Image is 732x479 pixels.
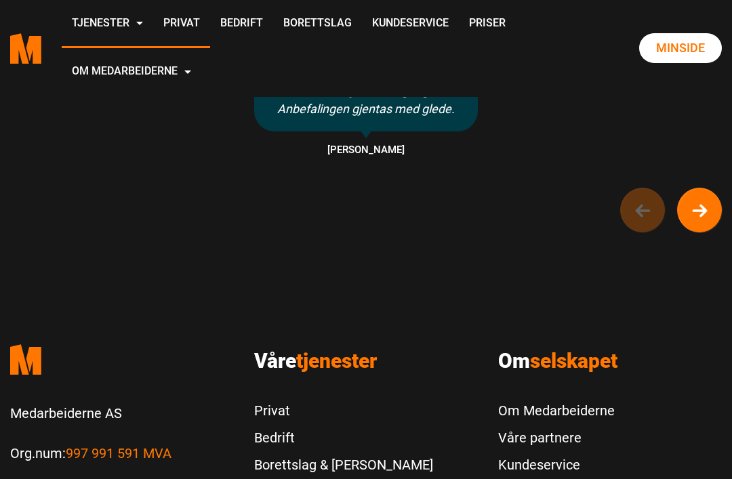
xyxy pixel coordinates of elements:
span: tjenester [296,349,377,373]
a: Next button of carousel [677,188,722,232]
a: Medarbeiderne start page [10,23,41,74]
a: Bedrift [254,424,433,451]
a: Medarbeiderne start [10,334,234,385]
a: Om Medarbeiderne [498,397,615,424]
span: [PERSON_NAME] [254,142,478,159]
a: Minside [639,33,722,63]
a: Kundeservice [498,451,615,478]
h3: Våre [254,349,478,373]
a: Våre partnere [498,424,615,451]
p: Medarbeiderne AS [10,402,234,425]
a: Privat [254,397,433,424]
p: Org.num: [10,442,234,465]
a: Om Medarbeiderne [62,48,201,96]
a: Borettslag & [PERSON_NAME] [254,451,433,478]
span: selskapet [530,349,617,373]
a: Les mer om Org.num [66,445,171,461]
h3: Om [498,349,722,373]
